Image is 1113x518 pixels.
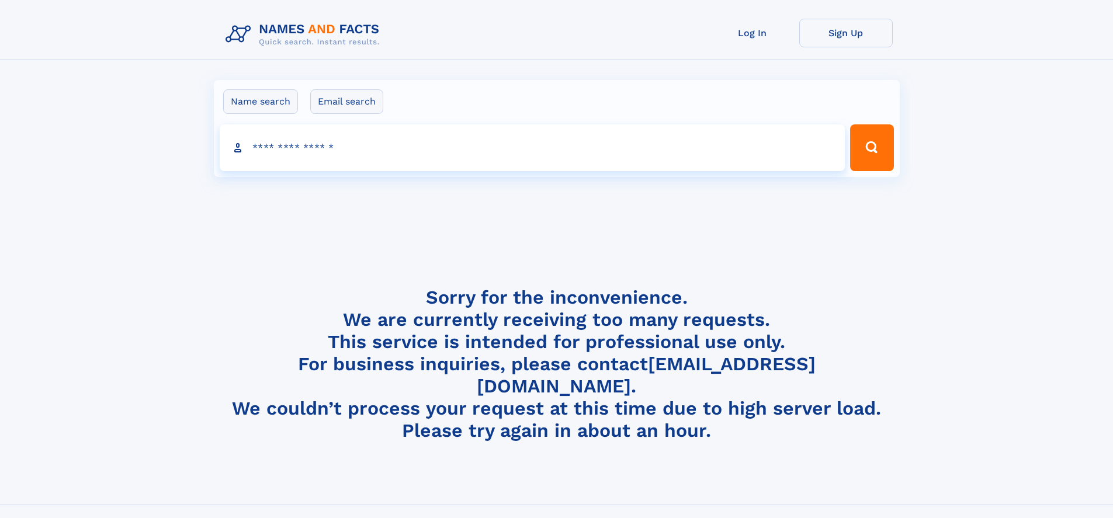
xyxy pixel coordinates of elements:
[850,124,893,171] button: Search Button
[221,286,893,442] h4: Sorry for the inconvenience. We are currently receiving too many requests. This service is intend...
[223,89,298,114] label: Name search
[220,124,845,171] input: search input
[477,353,816,397] a: [EMAIL_ADDRESS][DOMAIN_NAME]
[799,19,893,47] a: Sign Up
[221,19,389,50] img: Logo Names and Facts
[310,89,383,114] label: Email search
[706,19,799,47] a: Log In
